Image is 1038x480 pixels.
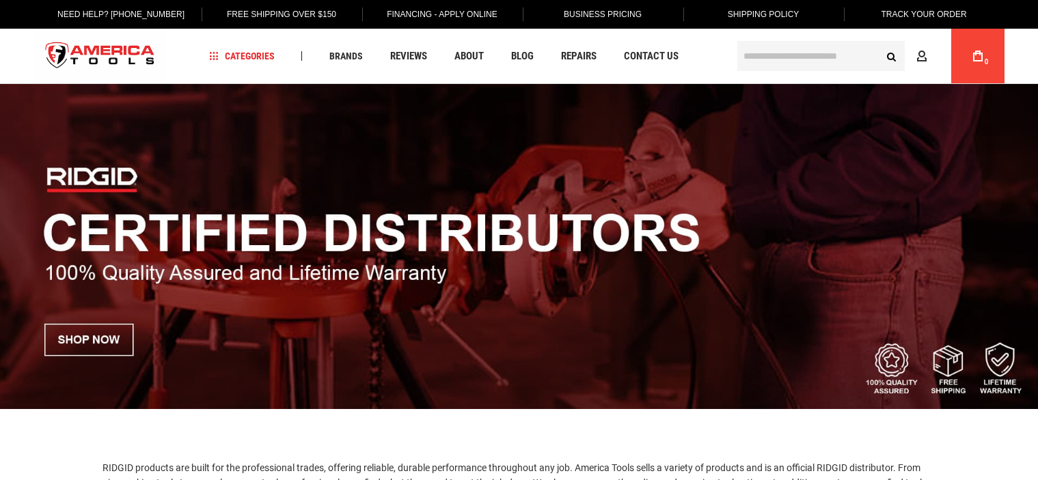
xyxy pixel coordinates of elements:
a: Blog [505,47,540,66]
span: Reviews [390,51,427,61]
button: Search [879,43,905,69]
a: About [448,47,490,66]
img: America Tools [34,31,167,82]
span: Brands [329,51,363,61]
a: Reviews [384,47,433,66]
span: Shipping Policy [728,10,800,19]
a: Categories [203,47,281,66]
span: Contact Us [624,51,679,61]
a: Contact Us [618,47,685,66]
span: About [454,51,484,61]
span: Repairs [561,51,597,61]
a: store logo [34,31,167,82]
span: 0 [985,58,989,66]
span: Categories [209,51,275,61]
a: Brands [323,47,369,66]
span: Blog [511,51,534,61]
a: Repairs [555,47,603,66]
a: 0 [965,29,991,83]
